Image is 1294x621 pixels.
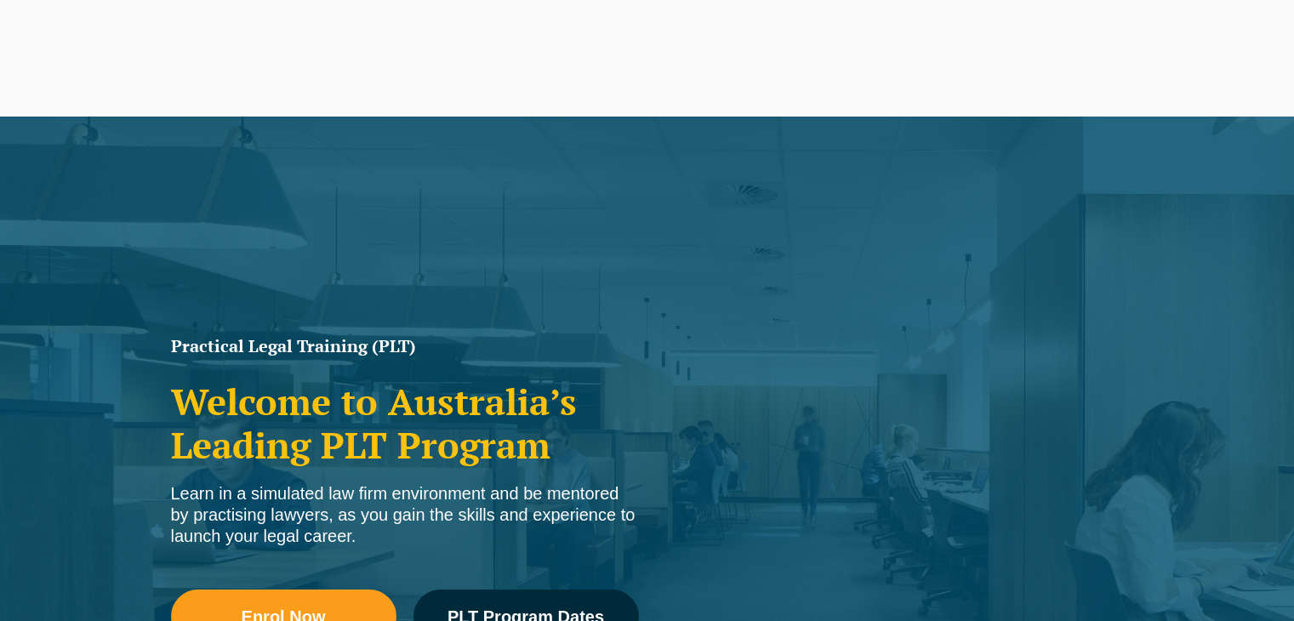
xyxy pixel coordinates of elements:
[171,380,639,466] h2: Welcome to Australia’s Leading PLT Program
[171,338,639,355] h1: Practical Legal Training (PLT)
[171,483,639,547] div: Learn in a simulated law firm environment and be mentored by practising lawyers, as you gain the ...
